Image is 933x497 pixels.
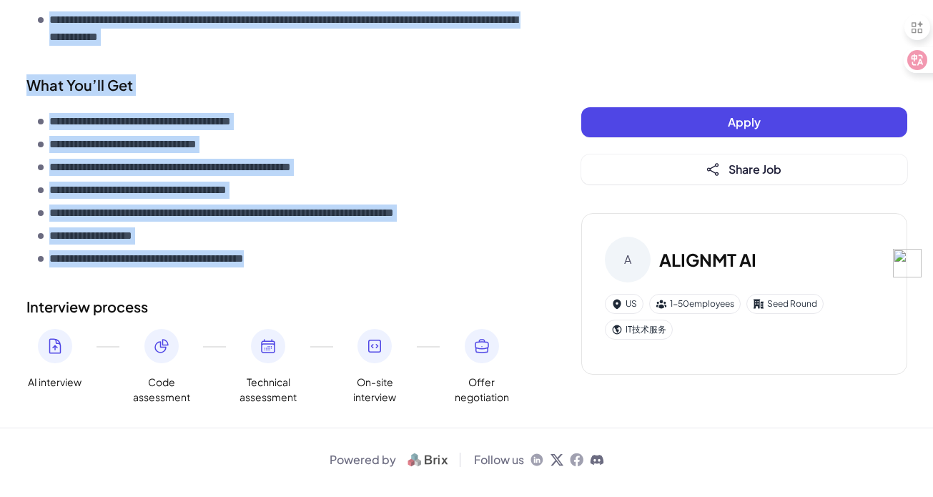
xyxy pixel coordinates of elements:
span: On-site interview [346,375,403,405]
button: Apply [581,107,907,137]
span: Technical assessment [240,375,297,405]
span: Offer negotiation [453,375,510,405]
div: US [605,294,643,314]
div: Seed Round [746,294,824,314]
div: A [605,237,651,282]
button: Share Job [581,154,907,184]
img: logo [402,451,454,468]
span: Apply [728,114,761,129]
h3: ALIGNMT AI [659,247,756,272]
h2: Interview process [26,296,524,318]
div: IT技术服务 [605,320,673,340]
span: Share Job [729,162,781,177]
div: What You’ll Get [26,74,524,96]
div: 1-50 employees [649,294,741,314]
span: Powered by [330,451,396,468]
span: Code assessment [133,375,190,405]
span: Follow us [474,451,524,468]
span: AI interview [28,375,82,390]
